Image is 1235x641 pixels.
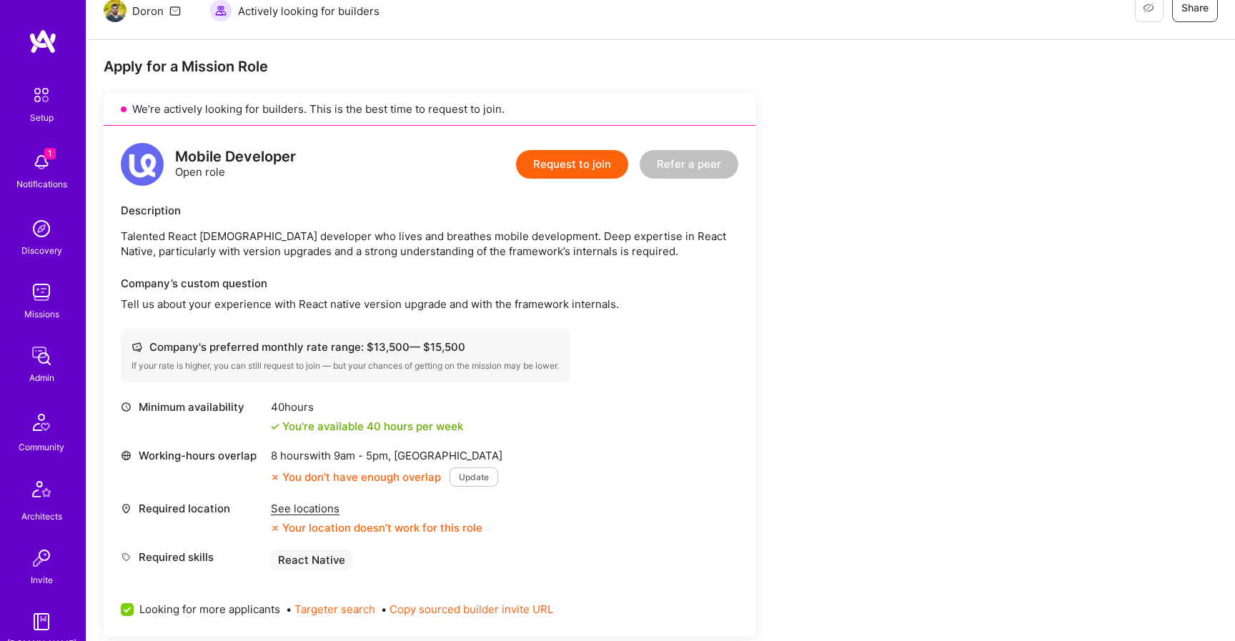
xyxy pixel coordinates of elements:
[450,467,498,487] button: Update
[271,520,482,535] div: Your location doesn’t work for this role
[121,552,132,562] i: icon Tag
[175,149,296,179] div: Open role
[121,501,264,516] div: Required location
[121,402,132,412] i: icon Clock
[132,4,164,19] div: Doron
[121,276,738,291] div: Company’s custom question
[271,524,279,532] i: icon CloseOrange
[19,439,64,454] div: Community
[238,4,380,19] span: Actively looking for builders
[331,449,394,462] span: 9am - 5pm ,
[271,399,463,414] div: 40 hours
[121,143,164,186] img: logo
[271,501,482,516] div: See locations
[271,469,441,485] div: You don’t have enough overlap
[175,149,296,164] div: Mobile Developer
[104,93,755,126] div: We’re actively looking for builders. This is the best time to request to join.
[27,148,56,177] img: bell
[21,509,62,524] div: Architects
[271,422,279,431] i: icon Check
[121,503,132,514] i: icon Location
[44,148,56,159] span: 1
[121,399,264,414] div: Minimum availability
[516,150,628,179] button: Request to join
[27,607,56,636] img: guide book
[390,602,553,617] button: Copy sourced builder invite URL
[286,602,375,617] span: •
[121,297,738,312] p: Tell us about your experience with React native version upgrade and with the framework internals.
[29,29,57,54] img: logo
[30,110,54,125] div: Setup
[24,405,59,439] img: Community
[271,473,279,482] i: icon CloseOrange
[132,360,559,372] div: If your rate is higher, you can still request to join — but your chances of getting on the missio...
[271,419,463,434] div: You're available 40 hours per week
[31,572,53,587] div: Invite
[381,602,553,617] span: •
[21,243,62,258] div: Discovery
[16,177,67,192] div: Notifications
[121,450,132,461] i: icon World
[1143,2,1154,14] i: icon EyeClosed
[24,474,59,509] img: Architects
[26,80,56,110] img: setup
[27,342,56,370] img: admin teamwork
[121,229,738,259] p: Talented React [DEMOGRAPHIC_DATA] developer who lives and breathes mobile development. Deep exper...
[121,203,738,218] div: Description
[121,550,264,565] div: Required skills
[104,57,755,76] div: Apply for a Mission Role
[121,448,264,463] div: Working-hours overlap
[27,214,56,243] img: discovery
[132,339,559,354] div: Company's preferred monthly rate range: $ 13,500 — $ 15,500
[27,544,56,572] img: Invite
[132,342,142,352] i: icon Cash
[27,278,56,307] img: teamwork
[271,550,352,570] div: React Native
[640,150,738,179] button: Refer a peer
[1181,1,1209,15] span: Share
[294,602,375,617] button: Targeter search
[139,602,280,617] span: Looking for more applicants
[24,307,59,322] div: Missions
[271,448,502,463] div: 8 hours with [GEOGRAPHIC_DATA]
[169,5,181,16] i: icon Mail
[29,370,54,385] div: Admin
